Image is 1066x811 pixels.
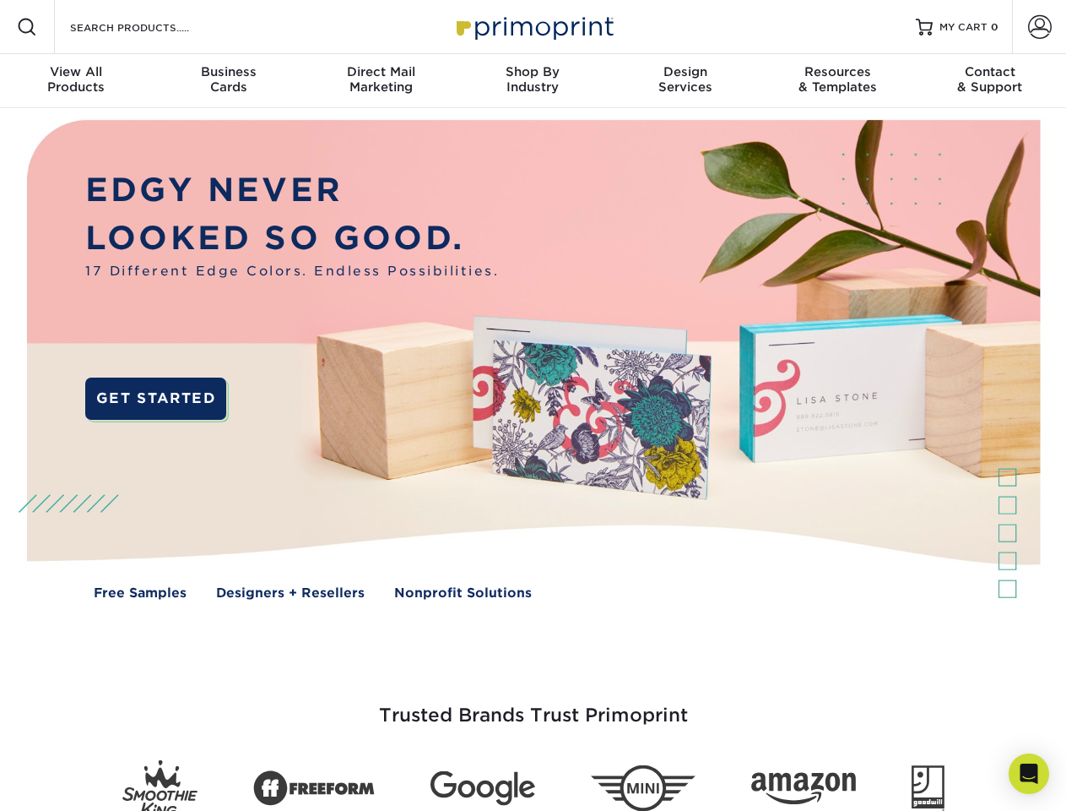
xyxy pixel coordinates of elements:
input: SEARCH PRODUCTS..... [68,17,233,37]
div: Cards [152,64,304,95]
a: Free Samples [94,584,187,603]
a: Designers + Resellers [216,584,365,603]
span: Direct Mail [305,64,457,79]
span: 17 Different Edge Colors. Endless Possibilities. [85,262,499,281]
div: & Support [914,64,1066,95]
span: Contact [914,64,1066,79]
span: Business [152,64,304,79]
p: LOOKED SO GOOD. [85,215,499,263]
a: GET STARTED [85,378,226,420]
span: MY CART [939,20,988,35]
span: Design [609,64,761,79]
h3: Trusted Brands Trust Primoprint [40,664,1027,747]
p: EDGY NEVER [85,166,499,215]
a: DesignServices [609,54,761,108]
img: Goodwill [912,765,944,811]
a: Direct MailMarketing [305,54,457,108]
img: Google [430,771,535,806]
span: Shop By [457,64,609,79]
div: Services [609,64,761,95]
img: Amazon [751,773,856,805]
div: Industry [457,64,609,95]
span: 0 [991,21,998,33]
div: & Templates [761,64,913,95]
img: Primoprint [449,8,618,45]
a: Resources& Templates [761,54,913,108]
a: BusinessCards [152,54,304,108]
a: Shop ByIndustry [457,54,609,108]
div: Marketing [305,64,457,95]
div: Open Intercom Messenger [1009,754,1049,794]
span: Resources [761,64,913,79]
a: Contact& Support [914,54,1066,108]
a: Nonprofit Solutions [394,584,532,603]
